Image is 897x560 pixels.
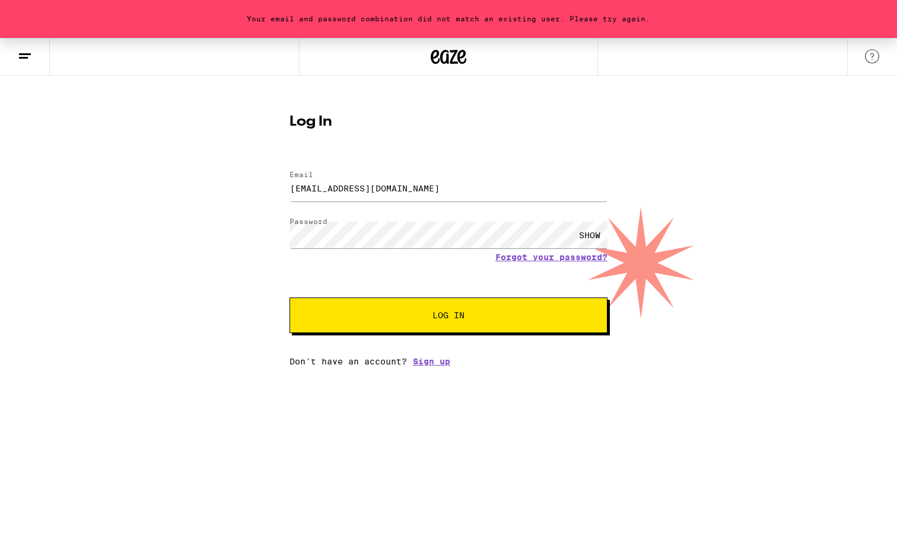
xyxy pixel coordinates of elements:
[290,357,607,366] div: Don't have an account?
[432,311,465,319] span: Log In
[290,217,327,225] label: Password
[413,357,450,366] a: Sign up
[290,175,607,201] input: Email
[290,115,607,129] h1: Log In
[290,171,313,178] label: Email
[290,297,607,333] button: Log In
[7,8,85,18] span: Hi. Need any help?
[495,252,607,262] a: Forgot your password?
[572,222,607,248] div: SHOW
